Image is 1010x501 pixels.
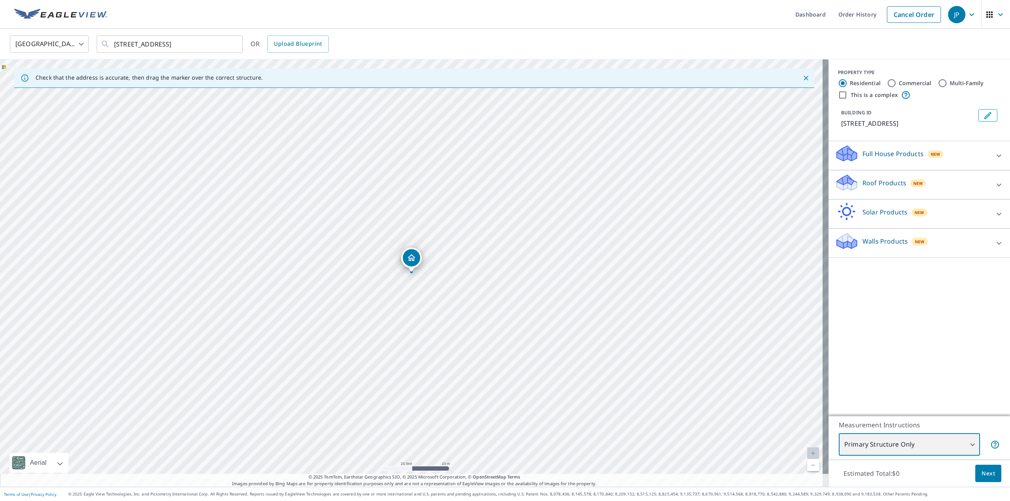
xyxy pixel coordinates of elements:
[931,151,941,157] span: New
[950,79,984,87] label: Multi-Family
[807,447,819,459] a: Current Level 20, Zoom In Disabled
[835,144,1004,167] div: Full House ProductsNew
[801,73,811,83] button: Close
[401,248,422,272] div: Dropped pin, building 1, Residential property, 658 Grand Ave New Richmond, WI 54017
[948,6,965,23] div: JP
[851,91,898,99] label: This is a complex
[4,492,56,497] p: |
[507,474,520,480] a: Terms
[862,178,906,188] p: Roof Products
[68,491,1006,497] p: © 2025 Eagle View Technologies, Inc. and Pictometry International Corp. All Rights Reserved. Repo...
[839,434,980,456] div: Primary Structure Only
[915,209,924,216] span: New
[251,35,329,53] div: OR
[862,237,908,246] p: Walls Products
[841,109,872,116] p: BUILDING ID
[9,453,68,473] div: Aerial
[835,173,1004,196] div: Roof ProductsNew
[274,39,322,49] span: Upload Blueprint
[4,492,28,497] a: Terms of Use
[835,203,1004,225] div: Solar ProductsNew
[36,74,263,81] p: Check that the address is accurate, then drag the marker over the correct structure.
[807,459,819,471] a: Current Level 20, Zoom Out
[837,465,906,482] p: Estimated Total: $0
[915,238,925,245] span: New
[838,69,1001,76] div: PROPERTY TYPE
[14,9,107,20] img: EV Logo
[114,33,226,55] input: Search by address or latitude-longitude
[267,35,328,53] a: Upload Blueprint
[887,6,941,23] a: Cancel Order
[850,79,881,87] label: Residential
[10,33,89,55] div: [GEOGRAPHIC_DATA]
[913,180,923,186] span: New
[978,109,997,122] button: Edit building 1
[899,79,931,87] label: Commercial
[839,420,1000,430] p: Measurement Instructions
[309,474,520,481] span: © 2025 TomTom, Earthstar Geographics SIO, © 2025 Microsoft Corporation, ©
[473,474,506,480] a: OpenStreetMap
[31,492,56,497] a: Privacy Policy
[841,119,975,128] p: [STREET_ADDRESS]
[835,232,1004,254] div: Walls ProductsNew
[28,453,49,473] div: Aerial
[975,465,1001,482] button: Next
[862,149,924,158] p: Full House Products
[862,207,907,217] p: Solar Products
[982,469,995,479] span: Next
[990,440,1000,449] span: Your report will include only the primary structure on the property. For example, a detached gara...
